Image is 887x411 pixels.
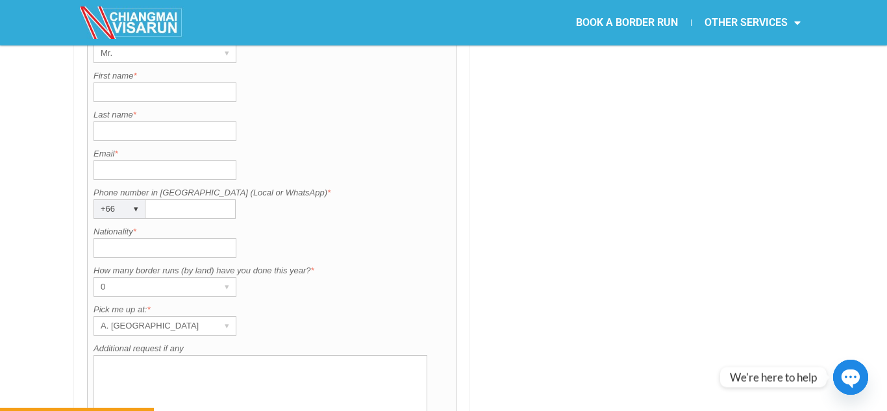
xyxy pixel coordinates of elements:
div: ▾ [218,278,236,296]
label: Nationality [94,225,450,238]
label: Pick me up at: [94,303,450,316]
label: Phone number in [GEOGRAPHIC_DATA] (Local or WhatsApp) [94,186,450,199]
div: A. [GEOGRAPHIC_DATA] [94,317,211,335]
div: ▾ [127,200,145,218]
label: First name [94,69,450,82]
div: +66 [94,200,120,218]
label: How many border runs (by land) have you done this year? [94,264,450,277]
div: 0 [94,278,211,296]
div: Mr. [94,44,211,62]
div: ▾ [218,44,236,62]
label: Additional request if any [94,342,450,355]
label: Last name [94,108,450,121]
a: OTHER SERVICES [692,8,814,38]
label: Email [94,147,450,160]
nav: Menu [443,8,814,38]
div: ▾ [218,317,236,335]
a: BOOK A BORDER RUN [563,8,691,38]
